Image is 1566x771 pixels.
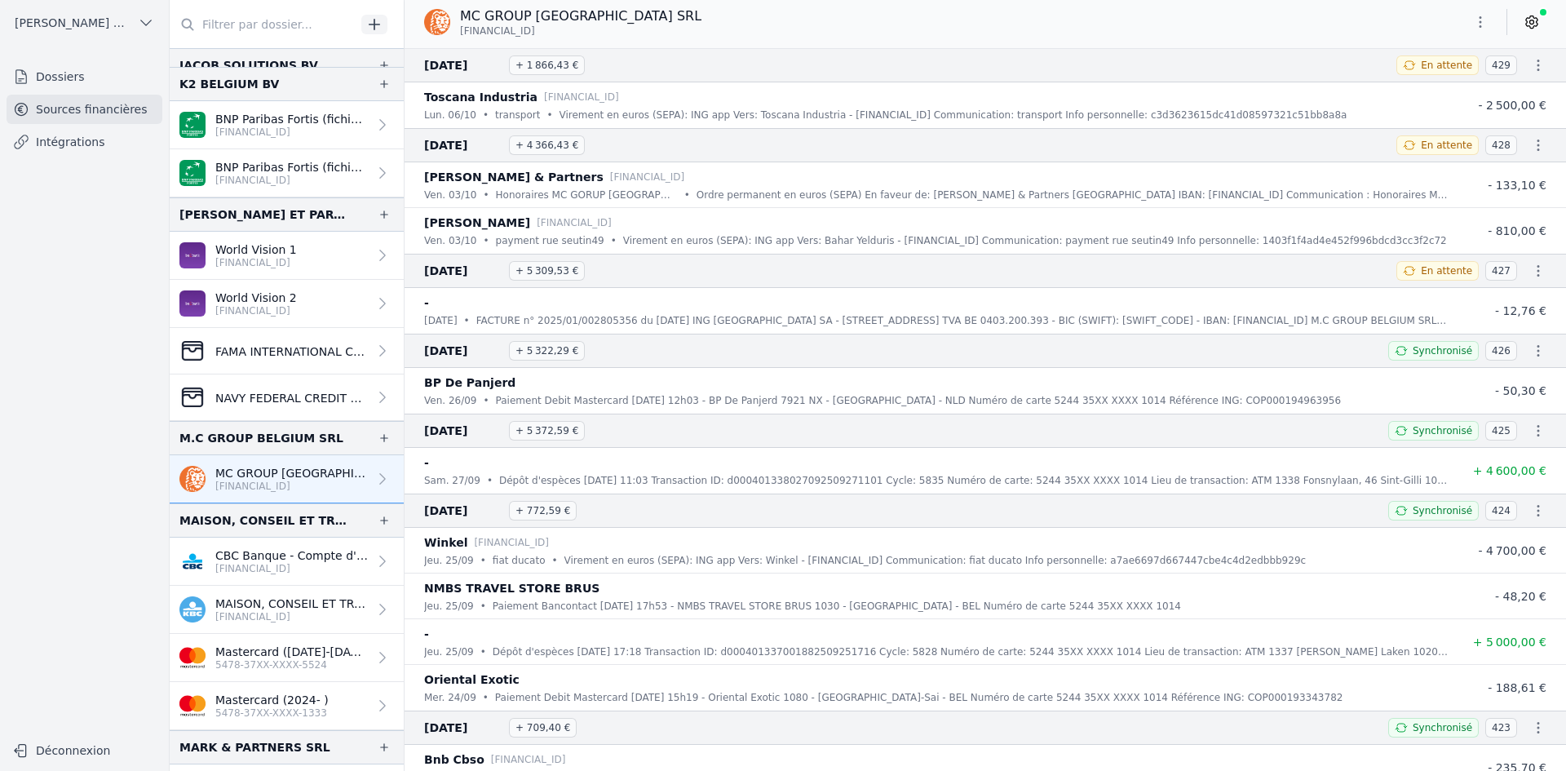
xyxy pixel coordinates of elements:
[483,187,489,203] div: •
[1421,59,1472,72] span: En attente
[424,670,520,689] p: Oriental Exotic
[544,89,619,105] p: [FINANCIAL_ID]
[424,341,502,361] span: [DATE]
[170,682,404,730] a: Mastercard (2024- ) 5478-37XX-XXXX-1333
[476,312,1449,329] p: FACTURE n° 2025/01/002805356 du [DATE] ING [GEOGRAPHIC_DATA] SA - [STREET_ADDRESS] TVA BE 0403.20...
[424,578,599,598] p: NMBS TRAVEL STORE BRUS
[424,107,476,123] p: lun. 06/10
[424,718,502,738] span: [DATE]
[1413,504,1472,517] span: Synchronisé
[179,55,318,75] div: JACOB SOLUTIONS BV
[179,645,206,671] img: imageedit_2_6530439554.png
[424,624,429,644] p: -
[424,533,467,552] p: Winkel
[215,304,297,317] p: [FINANCIAL_ID]
[179,338,206,364] img: CleanShot-202025-05-26-20at-2016.10.27-402x.png
[424,644,474,660] p: jeu. 25/09
[464,312,470,329] div: •
[424,472,480,489] p: sam. 27/09
[424,55,502,75] span: [DATE]
[493,598,1181,614] p: Paiement Bancontact [DATE] 17h53 - NMBS TRAVEL STORE BRUS 1030 - [GEOGRAPHIC_DATA] - BEL Numéro d...
[215,480,368,493] p: [FINANCIAL_ID]
[424,453,429,472] p: -
[1495,384,1546,397] span: - 50,30 €
[179,242,206,268] img: BEOBANK_CTBKBEBX.png
[7,62,162,91] a: Dossiers
[7,10,162,36] button: [PERSON_NAME] ET PARTNERS SRL
[170,374,404,421] a: NAVY FEDERAL CREDIT UNION - FAMA COMMUNICAT LLC (Business Checking Account [FINANCIAL_ID])
[1473,636,1546,649] span: + 5 000,00 €
[424,233,476,249] p: ven. 03/10
[15,15,131,31] span: [PERSON_NAME] ET PARTNERS SRL
[170,10,356,39] input: Filtrer par dossier...
[215,547,368,564] p: CBC Banque - Compte d'épargne
[215,596,368,612] p: MAISON, CONSEIL ET TRAVAUX SRL
[215,174,368,187] p: [FINANCIAL_ID]
[179,466,206,492] img: ing.png
[179,74,279,94] div: K2 BELGIUM BV
[424,750,484,769] p: Bnb Cbso
[215,111,368,127] p: BNP Paribas Fortis (fichiers importés)
[424,373,515,392] p: BP De Panjerd
[483,392,489,409] div: •
[179,112,206,138] img: BNP_BE_BUSINESS_GEBABEBB.png
[509,135,585,155] span: + 4 366,43 €
[424,501,502,521] span: [DATE]
[170,280,404,328] a: World Vision 2 [FINANCIAL_ID]
[480,644,486,660] div: •
[1485,421,1517,441] span: 425
[496,187,678,203] p: Honoraires MC GORUP [GEOGRAPHIC_DATA]
[179,596,206,623] img: kbc.png
[215,465,368,481] p: MC GROUP [GEOGRAPHIC_DATA] SRL
[7,127,162,157] a: Intégrations
[1488,681,1546,694] span: - 188,61 €
[487,472,493,489] div: •
[483,233,489,249] div: •
[215,343,368,360] p: FAMA INTERNATIONAL COMMUNICATIONS - JPMorgan Chase Bank (Account [FINANCIAL_ID])
[1485,718,1517,738] span: 423
[509,718,577,738] span: + 709,40 €
[483,107,489,123] div: •
[697,187,1449,203] p: Ordre permanent en euros (SEPA) En faveur de: [PERSON_NAME] & Partners [GEOGRAPHIC_DATA] IBAN: [F...
[1488,224,1546,237] span: - 810,00 €
[610,169,685,185] p: [FINANCIAL_ID]
[215,707,329,720] p: 5478-37XX-XXXX-1333
[1421,264,1472,277] span: En attente
[424,421,502,441] span: [DATE]
[170,149,404,197] a: BNP Paribas Fortis (fichiers importés) [FINANCIAL_ID]
[424,312,458,329] p: [DATE]
[7,95,162,124] a: Sources financières
[424,552,474,569] p: jeu. 25/09
[560,107,1347,123] p: Virement en euros (SEPA): ING app Vers: Toscana Industria - [FINANCIAL_ID] Communication: transpo...
[170,101,404,149] a: BNP Paribas Fortis (fichiers importés) [FINANCIAL_ID]
[493,552,546,569] p: fiat ducato
[424,392,476,409] p: ven. 26/09
[546,107,552,123] div: •
[179,384,206,410] img: CleanShot-202025-05-26-20at-2016.10.27-402x.png
[215,126,368,139] p: [FINANCIAL_ID]
[1495,590,1546,603] span: - 48,20 €
[495,689,1343,706] p: Paiement Debit Mastercard [DATE] 15h19 - Oriental Exotic 1080 - [GEOGRAPHIC_DATA]-Sai - BEL Numér...
[179,693,206,719] img: imageedit_2_6530439554.png
[170,538,404,586] a: CBC Banque - Compte d'épargne [FINANCIAL_ID]
[495,107,540,123] p: transport
[424,187,476,203] p: ven. 03/10
[623,233,1447,249] p: Virement en euros (SEPA): ING app Vers: Bahar Yelduris - [FINANCIAL_ID] Communication: payment ru...
[483,689,489,706] div: •
[424,261,502,281] span: [DATE]
[215,241,297,258] p: World Vision 1
[179,428,343,448] div: M.C GROUP BELGIUM SRL
[509,341,585,361] span: + 5 322,29 €
[179,548,206,574] img: CBC_CREGBEBB.png
[215,159,368,175] p: BNP Paribas Fortis (fichiers importés)
[1485,135,1517,155] span: 428
[215,692,329,708] p: Mastercard (2024- )
[1421,139,1472,152] span: En attente
[424,689,476,706] p: mer. 24/09
[179,160,206,186] img: BNP_BE_BUSINESS_GEBABEBB.png
[424,598,474,614] p: jeu. 25/09
[170,232,404,280] a: World Vision 1 [FINANCIAL_ID]
[215,658,368,671] p: 5478-37XX-XXXX-5524
[551,552,557,569] div: •
[480,598,486,614] div: •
